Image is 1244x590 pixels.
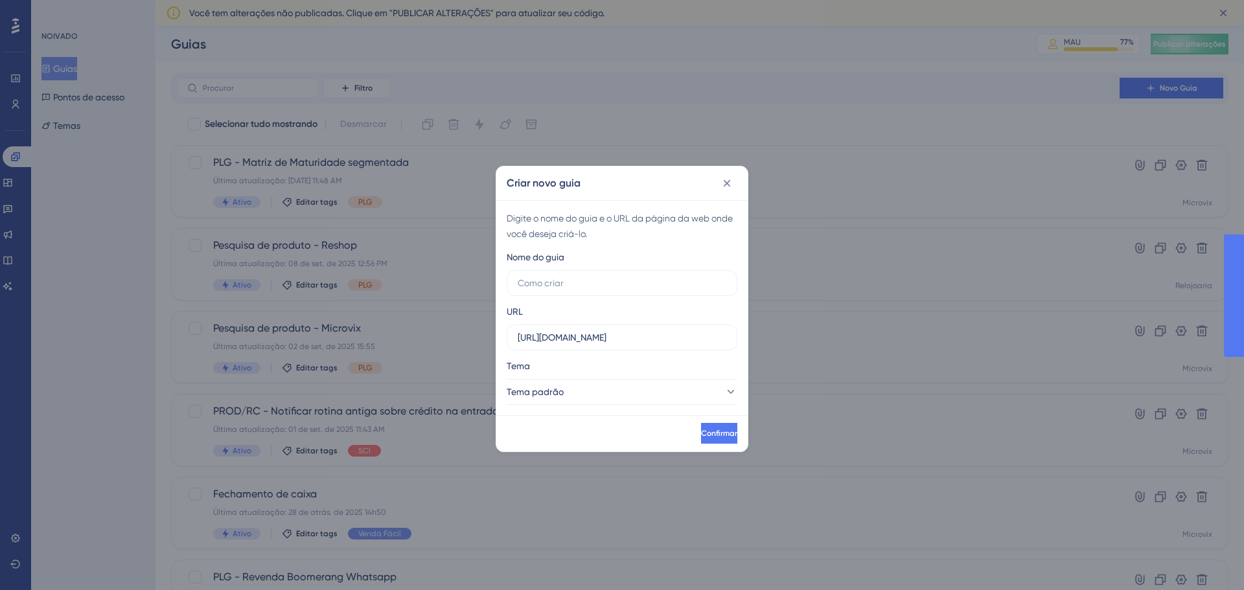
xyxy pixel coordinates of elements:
input: https://www.example.com [518,330,726,345]
iframe: Iniciador do Assistente de IA do UserGuiding [1190,539,1228,578]
input: Como criar [518,276,726,290]
font: Criar novo guia [507,177,581,189]
font: URL [507,306,523,317]
font: Tema [507,361,530,371]
font: Nome do guia [507,252,564,262]
font: Confirmar [701,429,737,438]
font: Tema padrão [507,387,564,397]
font: Digite o nome do guia e o URL da página da web onde você deseja criá-lo. [507,213,733,239]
